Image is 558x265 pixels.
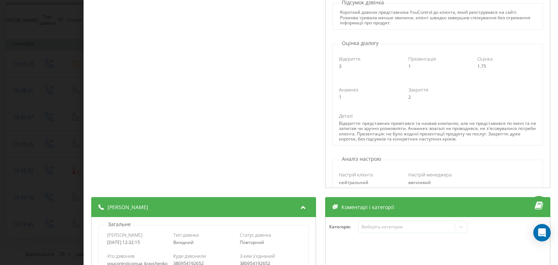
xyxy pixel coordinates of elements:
p: Оцінка діалогу [340,40,381,47]
span: Анамнез [339,86,359,93]
span: Презентація [408,56,436,62]
div: 1 [339,95,398,100]
span: Вихідний [174,239,194,245]
span: З ким з'єднаний [240,253,275,259]
div: ввічливий [408,180,467,185]
span: Статус дзвінка [240,232,271,238]
span: Куди дзвонили [174,253,206,259]
span: Деталі [339,113,353,119]
span: [PERSON_NAME] [108,204,148,211]
div: [DATE] 12:32:15 [107,240,168,245]
div: Короткий дзвінок представника YouControl до клієнта, який реєструвався на сайті. Розмова тривала ... [340,10,535,25]
span: Настрій менеджера [408,171,452,178]
p: Аналіз настрою [340,155,384,163]
div: 1.75 [478,64,537,69]
span: Відкриття [339,56,361,62]
span: [PERSON_NAME] [107,232,142,238]
div: нейтральний [339,180,398,185]
div: 3 [339,64,398,69]
span: Коментарі і категорії [342,204,395,211]
span: Повторний [240,239,264,245]
span: Оцінка [478,56,493,62]
span: Закриття [408,86,428,93]
div: Open Intercom Messenger [533,224,551,241]
span: Хто дзвонив [107,253,134,259]
h4: Категорія : [329,224,359,229]
span: Настрій клієнта [339,171,373,178]
div: Виберіть категорію [361,224,452,230]
div: Відкриття: представник привітався та назвав компанію, але не представився по імені та не запитав ... [339,121,537,142]
span: Тип дзвінка [174,232,199,238]
p: Загальне [106,221,133,228]
div: 1 [408,64,467,69]
div: 2 [408,95,467,100]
